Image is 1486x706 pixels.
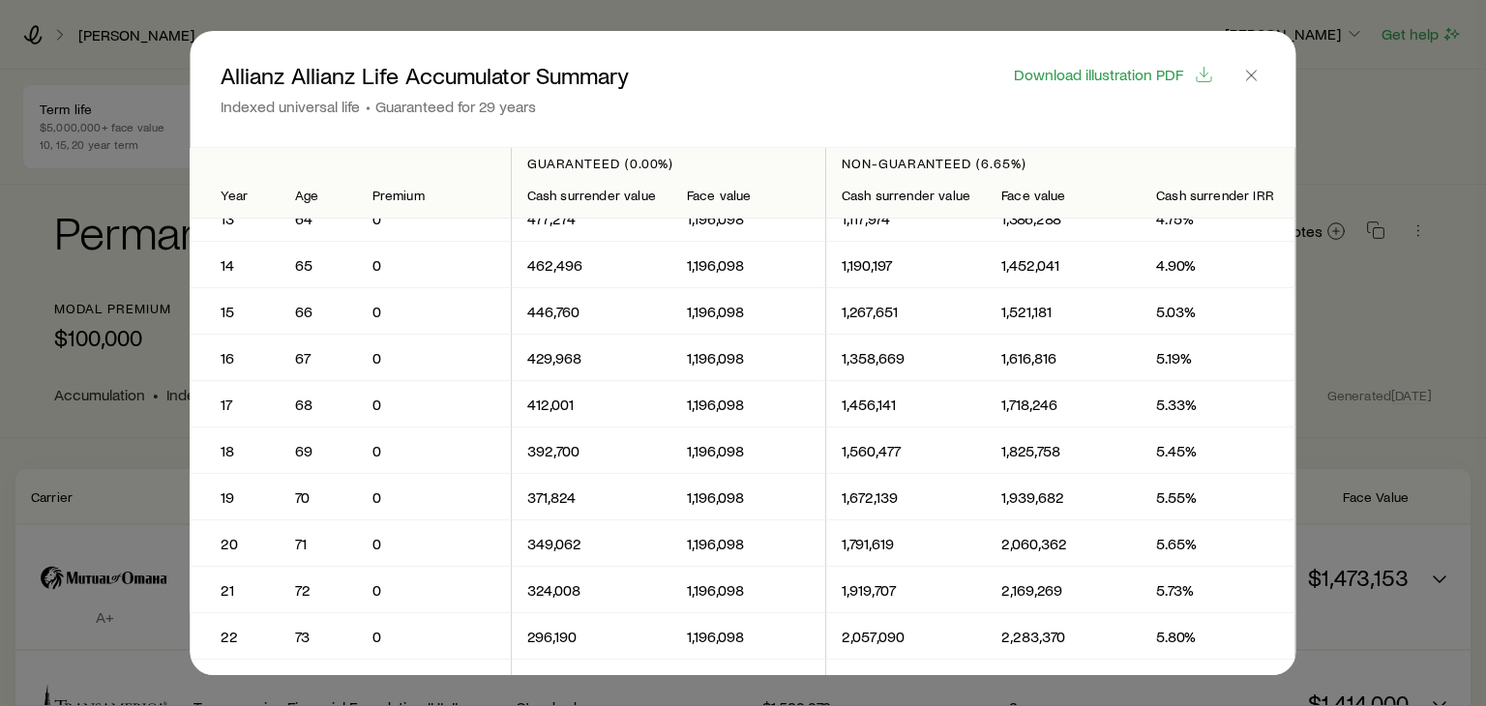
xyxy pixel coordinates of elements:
p: 72 [295,580,342,600]
span: Download illustration PDF [1014,67,1183,82]
p: 0 [372,487,495,507]
div: Age [295,188,342,203]
p: 1,560,477 [842,441,970,460]
p: 1,196,098 [687,673,810,692]
p: 2,204,557 [842,673,970,692]
p: 1,267,651 [842,302,970,321]
p: 1,919,707 [842,580,970,600]
p: 66 [295,302,342,321]
p: 462,496 [527,255,656,275]
p: Guaranteed (0.00%) [527,156,810,171]
p: 1,196,098 [687,580,810,600]
p: 5.87% [1157,673,1280,692]
p: 412,001 [527,395,656,414]
p: 5.45% [1157,441,1280,460]
p: 2,402,967 [1002,673,1126,692]
p: 4.90% [1157,255,1280,275]
p: Non-guaranteed (6.65%) [842,156,1279,171]
p: 1,196,098 [687,395,810,414]
p: Allianz Allianz Life Accumulator Summary [221,62,629,89]
p: Indexed universal life Guaranteed for 29 years [221,97,629,116]
div: Face value [1002,188,1126,203]
p: 73 [295,627,342,646]
p: 5.80% [1157,627,1280,646]
div: Cash surrender value [842,188,970,203]
p: 20 [221,534,249,553]
p: 5.65% [1157,534,1280,553]
p: 21 [221,580,249,600]
p: 1,456,141 [842,395,970,414]
p: 0 [372,441,495,460]
p: 1,616,816 [1002,348,1126,368]
p: 0 [372,673,495,692]
p: 0 [372,580,495,600]
p: 17 [221,395,249,414]
p: 5.55% [1157,487,1280,507]
p: 14 [221,255,249,275]
p: 2,169,269 [1002,580,1126,600]
p: 392,700 [527,441,656,460]
p: 69 [295,441,342,460]
p: 74 [295,673,342,692]
p: 1,190,197 [842,255,970,275]
p: 0 [372,627,495,646]
p: 349,062 [527,534,656,553]
p: 1,196,098 [687,627,810,646]
p: 1,791,619 [842,534,970,553]
p: 2,060,362 [1002,534,1126,553]
p: 71 [295,534,342,553]
p: 265,090 [527,673,656,692]
p: 68 [295,395,342,414]
p: 0 [372,348,495,368]
p: 296,190 [527,627,656,646]
p: 5.19% [1157,348,1280,368]
p: 1,196,098 [687,534,810,553]
p: 1,196,098 [687,348,810,368]
p: 1,196,098 [687,302,810,321]
p: 5.03% [1157,302,1280,321]
p: 5.33% [1157,395,1280,414]
p: 15 [221,302,249,321]
p: 0 [372,255,495,275]
p: 446,760 [527,302,656,321]
p: 2,283,370 [1002,627,1126,646]
p: 324,008 [527,580,656,600]
p: 1,196,098 [687,487,810,507]
p: 1,939,682 [1002,487,1126,507]
p: 1,521,181 [1002,302,1126,321]
button: Download illustration PDF [1013,64,1215,86]
p: 23 [221,673,249,692]
div: Year [221,188,249,203]
p: 2,057,090 [842,627,970,646]
p: 1,196,098 [687,255,810,275]
p: 0 [372,534,495,553]
p: 16 [221,348,249,368]
p: 0 [372,395,495,414]
p: 1,196,098 [687,441,810,460]
p: 1,672,139 [842,487,970,507]
div: Cash surrender value [527,188,656,203]
p: 67 [295,348,342,368]
p: 65 [295,255,342,275]
p: 0 [372,302,495,321]
p: 1,452,041 [1002,255,1126,275]
p: 1,718,246 [1002,395,1126,414]
div: Premium [372,188,495,203]
p: 1,825,758 [1002,441,1126,460]
p: 18 [221,441,249,460]
p: 22 [221,627,249,646]
div: Face value [687,188,810,203]
div: Cash surrender IRR [1157,188,1280,203]
p: 70 [295,487,342,507]
p: 5.73% [1157,580,1280,600]
p: 429,968 [527,348,656,368]
p: 1,358,669 [842,348,970,368]
p: 19 [221,487,249,507]
p: 371,824 [527,487,656,507]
